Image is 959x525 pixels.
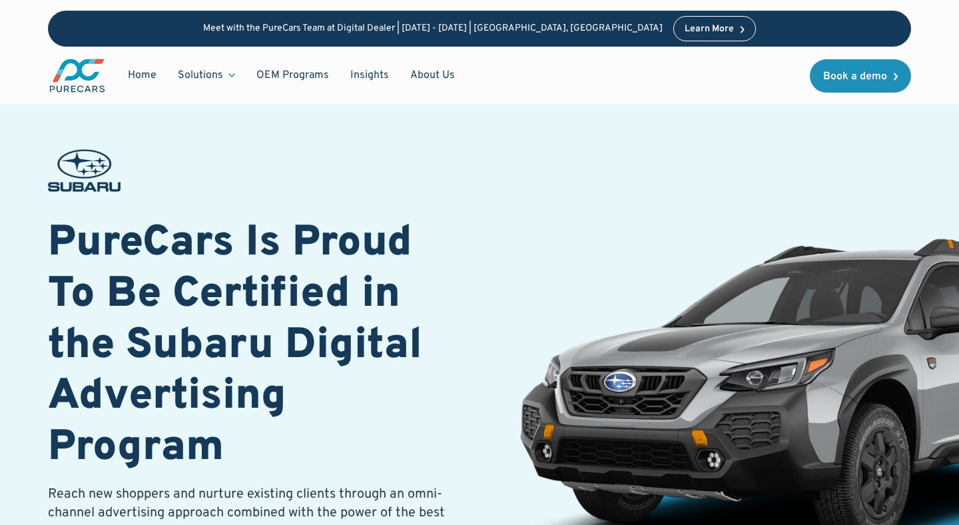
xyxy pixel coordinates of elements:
[823,71,887,82] div: Book a demo
[167,63,246,88] div: Solutions
[48,219,453,474] h1: PureCars Is Proud To Be Certified in the Subaru Digital Advertising Program
[48,57,107,94] a: main
[340,63,400,88] a: Insights
[48,57,107,94] img: purecars logo
[246,63,340,88] a: OEM Programs
[203,23,663,35] p: Meet with the PureCars Team at Digital Dealer | [DATE] - [DATE] | [GEOGRAPHIC_DATA], [GEOGRAPHIC_...
[685,25,734,34] div: Learn More
[673,16,756,41] a: Learn More
[178,68,223,83] div: Solutions
[117,63,167,88] a: Home
[810,59,911,93] a: Book a demo
[400,63,466,88] a: About Us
